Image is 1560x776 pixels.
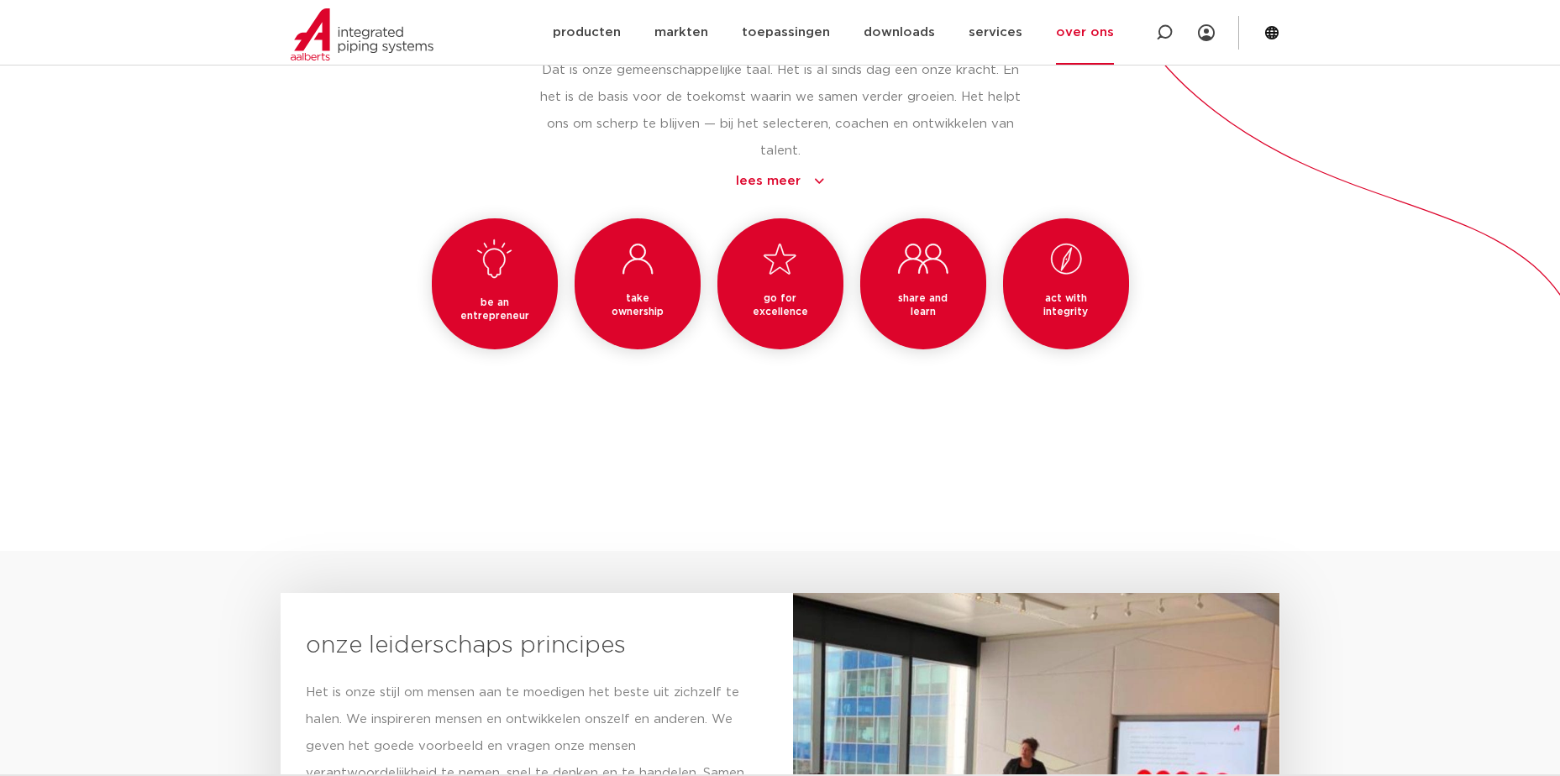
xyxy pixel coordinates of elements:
h3: share and learn [894,291,953,318]
h3: go for excellence [738,291,823,318]
h3: onze leiderschaps principes [306,629,768,663]
h3: be an entrepreneur [452,296,538,322]
p: Dat is onze gemeenschappelijke taal. Het is al sinds dag een onze kracht. En het is de basis voor... [539,57,1022,165]
a: lees meer [539,171,1022,191]
h3: act with integrity [1023,291,1109,318]
h3: take ownership [608,291,667,318]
